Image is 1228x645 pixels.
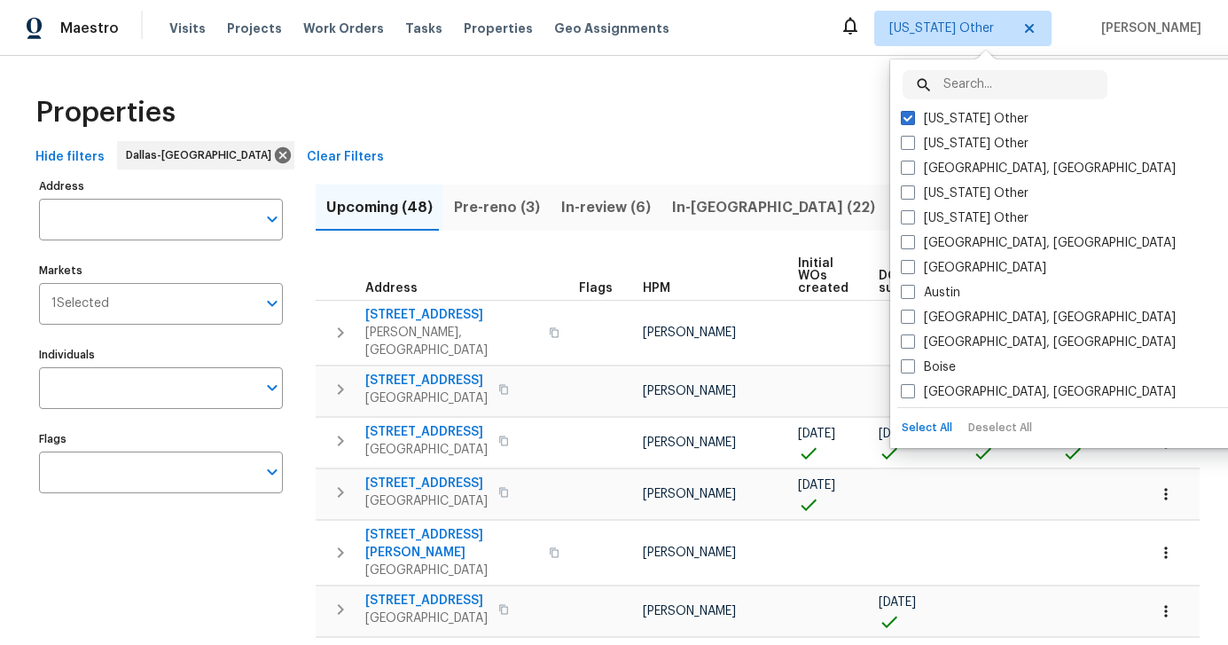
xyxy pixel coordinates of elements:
label: [GEOGRAPHIC_DATA], [GEOGRAPHIC_DATA] [901,234,1176,252]
span: [STREET_ADDRESS] [365,372,488,389]
span: In-review (6) [561,195,651,220]
span: Hide filters [35,146,105,169]
button: Open [260,291,285,316]
label: [US_STATE] Other [901,185,1029,202]
span: [STREET_ADDRESS] [365,423,488,441]
span: Initial WOs created [798,257,849,295]
label: Individuals [39,350,283,360]
label: [GEOGRAPHIC_DATA], [GEOGRAPHIC_DATA] [901,383,1176,401]
span: Properties [464,20,533,37]
label: [GEOGRAPHIC_DATA], [GEOGRAPHIC_DATA] [901,309,1176,326]
span: Projects [227,20,282,37]
button: Clear Filters [300,141,391,174]
label: [GEOGRAPHIC_DATA], [GEOGRAPHIC_DATA] [901,160,1176,177]
span: [PERSON_NAME], [GEOGRAPHIC_DATA] [365,324,538,359]
button: Open [260,460,285,484]
span: [STREET_ADDRESS] [365,592,488,610]
span: [DATE] [879,428,916,440]
span: DCO submitted [879,270,943,295]
span: [STREET_ADDRESS][PERSON_NAME] [365,526,538,562]
span: [PERSON_NAME] [643,547,736,559]
span: [US_STATE] Other [889,20,1011,37]
div: Dallas-[GEOGRAPHIC_DATA] [117,141,294,169]
span: [GEOGRAPHIC_DATA] [365,389,488,407]
label: [GEOGRAPHIC_DATA] [901,259,1046,277]
span: [GEOGRAPHIC_DATA] [365,562,538,579]
span: Dallas-[GEOGRAPHIC_DATA] [126,146,278,164]
span: [PERSON_NAME] [1094,20,1201,37]
span: [STREET_ADDRESS] [365,306,538,324]
span: [DATE] [879,596,916,609]
input: Search... [943,70,1107,99]
label: Boise [901,358,956,376]
span: [DATE] [798,428,835,440]
label: [US_STATE] Other [901,110,1029,128]
span: HPM [643,282,670,295]
span: [PERSON_NAME] [643,437,736,449]
span: Pre-reno (3) [454,195,540,220]
label: [US_STATE] Other [901,135,1029,153]
button: Open [260,207,285,232]
span: Upcoming (48) [326,195,433,220]
span: [GEOGRAPHIC_DATA] [365,610,488,627]
span: [DATE] [798,479,835,492]
span: [PERSON_NAME] [643,326,736,339]
button: Open [260,375,285,400]
label: Address [39,181,283,192]
span: Work Orders [303,20,384,37]
span: [PERSON_NAME] [643,605,736,617]
span: Clear Filters [307,146,384,169]
span: Geo Assignments [554,20,669,37]
label: [US_STATE] Other [901,209,1029,227]
span: [PERSON_NAME] [643,385,736,397]
span: Tasks [405,22,442,35]
span: Address [365,282,418,295]
span: [GEOGRAPHIC_DATA] [365,492,488,510]
span: 1 Selected [51,296,109,311]
span: In-[GEOGRAPHIC_DATA] (22) [672,195,875,220]
button: Select All [897,415,957,441]
span: Properties [35,104,176,122]
label: [GEOGRAPHIC_DATA], [GEOGRAPHIC_DATA] [901,334,1176,351]
span: Flags [579,282,613,295]
label: Markets [39,265,283,276]
button: Hide filters [28,141,112,174]
span: [STREET_ADDRESS] [365,475,488,492]
span: Maestro [60,20,119,37]
span: Visits [169,20,206,37]
span: [GEOGRAPHIC_DATA] [365,441,488,459]
label: Austin [901,284,960,302]
label: Flags [39,434,283,444]
span: [PERSON_NAME] [643,488,736,500]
